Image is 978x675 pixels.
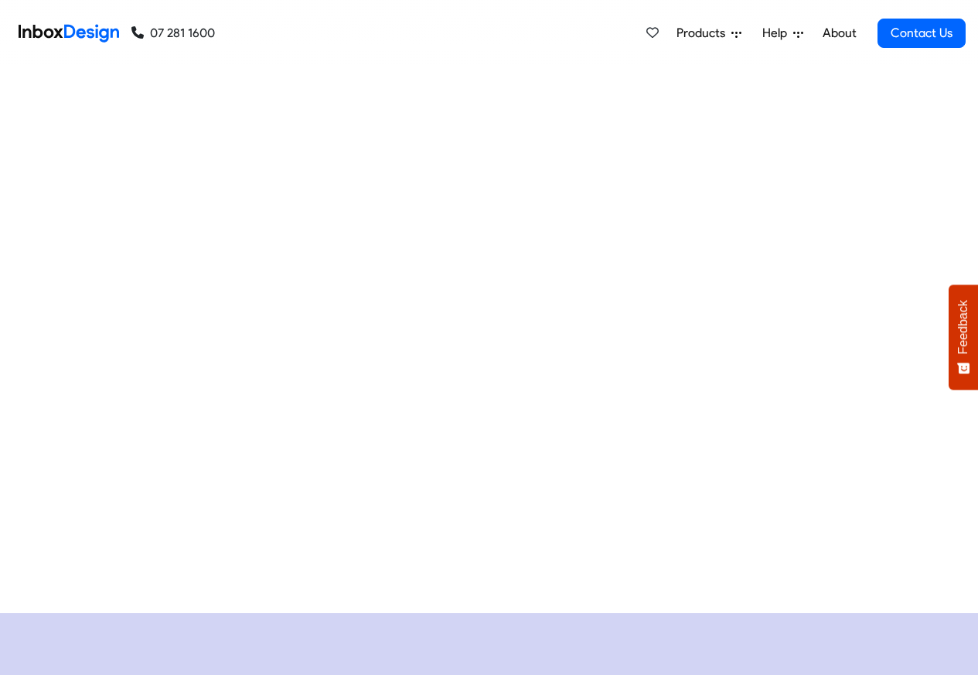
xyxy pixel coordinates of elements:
a: Products [670,18,748,49]
a: About [818,18,860,49]
a: 07 281 1600 [131,24,215,43]
a: Contact Us [877,19,966,48]
button: Feedback - Show survey [949,285,978,390]
span: Products [676,24,731,43]
a: Help [756,18,809,49]
span: Feedback [956,300,970,354]
span: Help [762,24,793,43]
